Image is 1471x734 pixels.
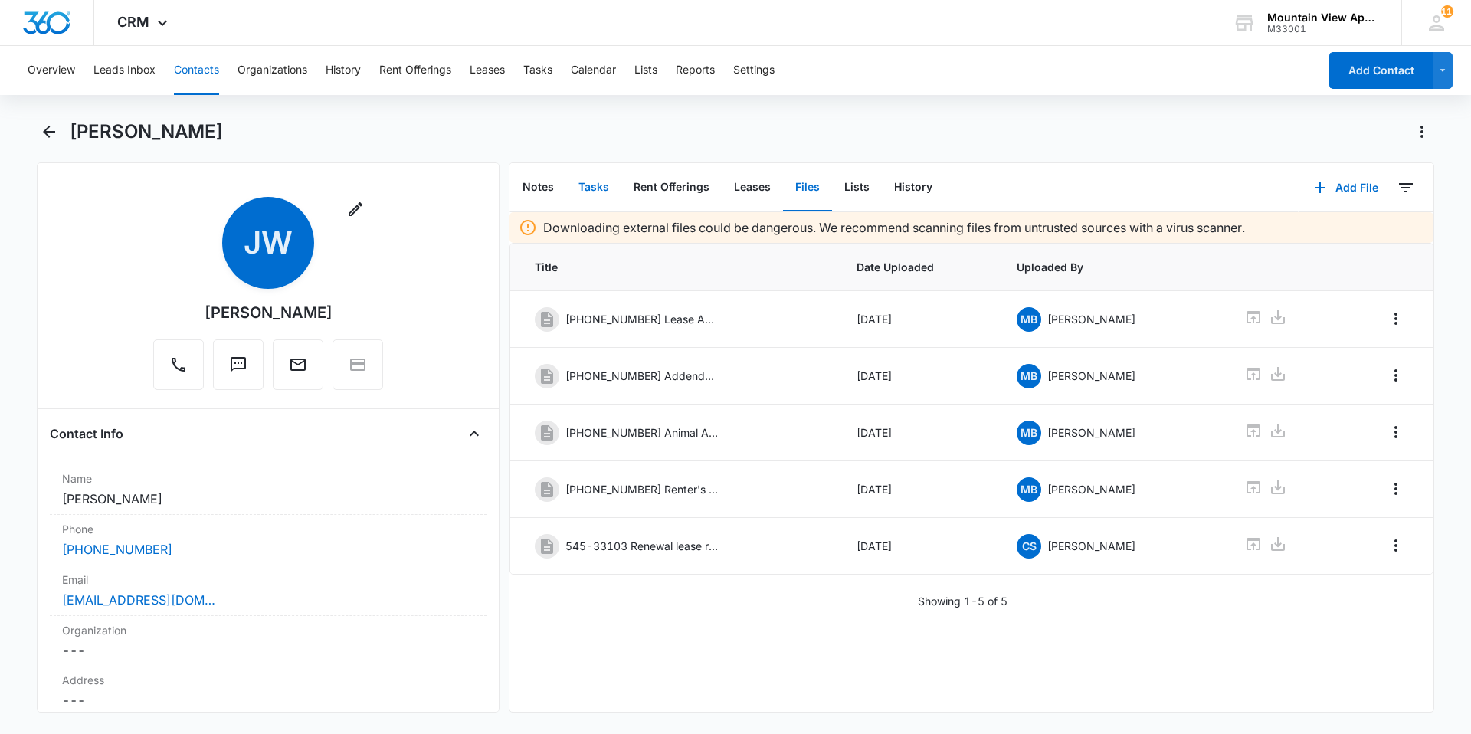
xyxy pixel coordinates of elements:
p: [PHONE_NUMBER] Addendums.pdf [565,368,719,384]
td: [DATE] [838,461,999,518]
dd: --- [62,641,474,660]
dd: [PERSON_NAME] [62,490,474,508]
span: MB [1017,307,1041,332]
a: Text [213,363,264,376]
label: Phone [62,521,474,537]
span: JW [222,197,314,289]
button: Close [462,421,487,446]
label: Email [62,572,474,588]
button: Files [783,164,832,211]
span: CS [1017,534,1041,559]
button: Back [37,120,61,144]
div: Name[PERSON_NAME] [50,464,487,515]
a: [PHONE_NUMBER] [62,540,172,559]
button: Overflow Menu [1384,477,1408,501]
button: Overflow Menu [1384,420,1408,444]
button: Call [153,339,204,390]
button: Reports [676,46,715,95]
button: Leases [470,46,505,95]
button: Filters [1394,175,1418,200]
button: Email [273,339,323,390]
button: Contacts [174,46,219,95]
p: [PHONE_NUMBER] Animal Addendum.pdf [565,424,719,441]
button: Rent Offerings [621,164,722,211]
p: [PERSON_NAME] [1047,311,1135,327]
button: Overflow Menu [1384,533,1408,558]
dd: --- [62,691,474,709]
p: 545-33103 Renewal lease rejection letter & [PERSON_NAME] [565,538,719,554]
div: [PERSON_NAME] [205,301,333,324]
button: History [882,164,945,211]
h4: Contact Info [50,424,123,443]
button: Lists [832,164,882,211]
button: Add File [1299,169,1394,206]
p: Downloading external files could be dangerous. We recommend scanning files from untrusted sources... [543,218,1245,237]
button: Rent Offerings [379,46,451,95]
label: Name [62,470,474,487]
button: History [326,46,361,95]
button: Leads Inbox [93,46,156,95]
button: Tasks [523,46,552,95]
span: Uploaded By [1017,259,1207,275]
p: [PERSON_NAME] [1047,368,1135,384]
div: Organization--- [50,616,487,666]
button: Leases [722,164,783,211]
button: Settings [733,46,775,95]
a: [EMAIL_ADDRESS][DOMAIN_NAME] [62,591,215,609]
div: account id [1267,24,1379,34]
p: [PHONE_NUMBER] Lease Agreement.pdf [565,311,719,327]
button: Organizations [238,46,307,95]
div: Email[EMAIL_ADDRESS][DOMAIN_NAME] [50,565,487,616]
p: [PERSON_NAME] [1047,481,1135,497]
td: [DATE] [838,518,999,575]
span: Title [535,259,820,275]
button: Notes [510,164,566,211]
button: Calendar [571,46,616,95]
div: Address--- [50,666,487,716]
label: Organization [62,622,474,638]
span: CRM [117,14,149,30]
button: Actions [1410,120,1434,144]
span: Date Uploaded [857,259,981,275]
p: [PERSON_NAME] [1047,424,1135,441]
p: Showing 1-5 of 5 [918,593,1007,609]
button: Overflow Menu [1384,363,1408,388]
h1: [PERSON_NAME] [70,120,223,143]
a: Email [273,363,323,376]
button: Overview [28,46,75,95]
td: [DATE] [838,291,999,348]
span: MB [1017,421,1041,445]
span: MB [1017,477,1041,502]
a: Call [153,363,204,376]
button: Overflow Menu [1384,306,1408,331]
span: 117 [1441,5,1453,18]
button: Text [213,339,264,390]
div: notifications count [1441,5,1453,18]
div: account name [1267,11,1379,24]
div: Phone[PHONE_NUMBER] [50,515,487,565]
td: [DATE] [838,348,999,405]
td: [DATE] [838,405,999,461]
label: Address [62,672,474,688]
p: [PHONE_NUMBER] Renter's Insurance.pdf [565,481,719,497]
button: Tasks [566,164,621,211]
span: MB [1017,364,1041,388]
p: [PERSON_NAME] [1047,538,1135,554]
button: Lists [634,46,657,95]
button: Add Contact [1329,52,1433,89]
